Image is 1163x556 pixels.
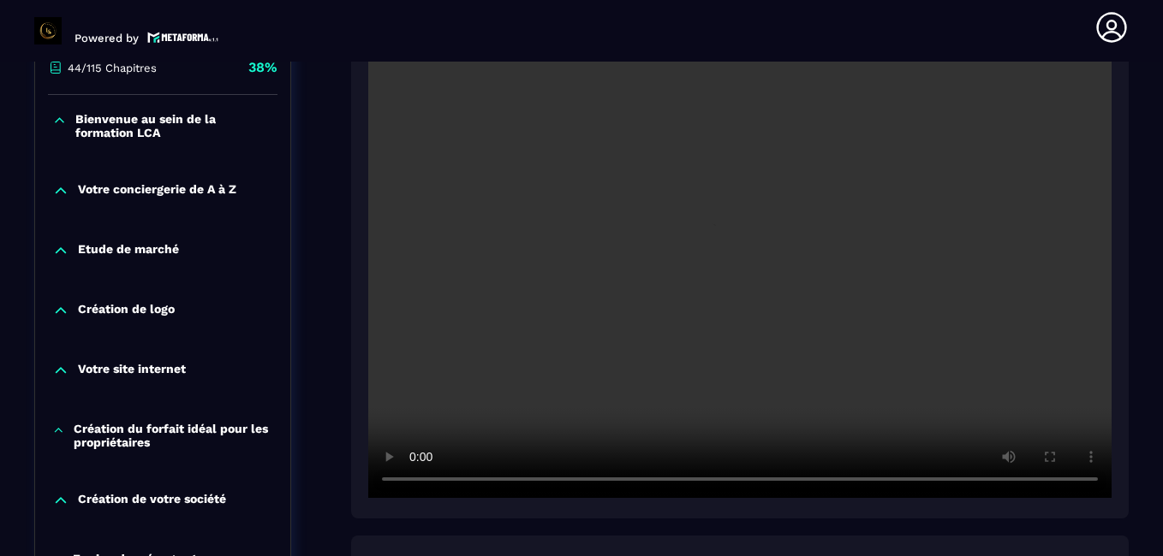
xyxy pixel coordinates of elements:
img: logo [147,30,219,44]
p: Création de logo [78,302,175,319]
p: Création de votre société [78,492,226,509]
img: logo-branding [34,17,62,44]
p: Powered by [75,32,139,44]
p: 44/115 Chapitres [68,62,157,74]
p: Bienvenue au sein de la formation LCA [75,112,273,139]
p: Votre site internet [78,362,186,379]
p: 38% [248,58,277,77]
p: Etude de marché [78,242,179,259]
p: Votre conciergerie de A à Z [78,182,236,199]
p: Création du forfait idéal pour les propriétaires [74,422,273,449]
